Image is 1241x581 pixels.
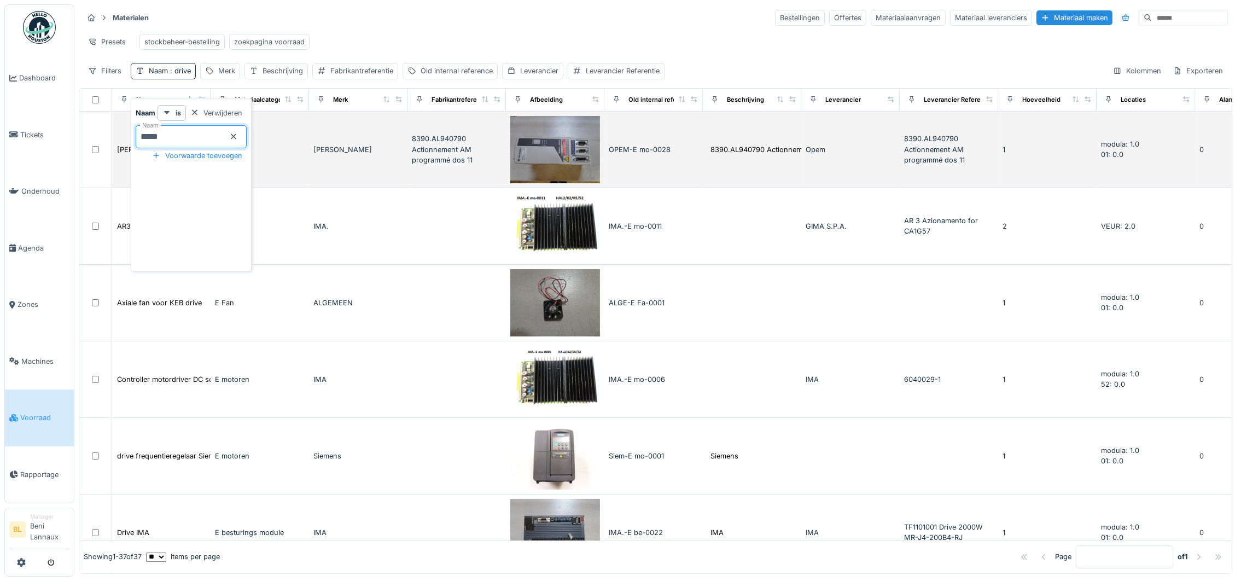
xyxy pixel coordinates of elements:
[510,269,600,336] img: Axiale fan voor KEB drive
[775,10,825,26] div: Bestellingen
[1003,221,1092,231] div: 2
[23,11,56,44] img: Badge_color-CXgf-gQk.svg
[234,37,305,47] div: zoekpagina voorraad
[609,221,698,231] div: IMA.-E mo-0011
[215,298,305,308] div: E Fan
[609,527,698,538] div: IMA.-E be-0022
[904,135,965,164] span: 8390.AL940790 Actionnement AM programmé dos 11
[1101,304,1123,312] span: 01: 0.0
[950,10,1032,26] div: Materiaal leveranciers
[136,108,155,118] strong: Naam
[1101,446,1139,455] span: modula: 1.0
[30,513,69,547] li: Beni Lannaux
[609,451,698,461] div: Siem-E mo-0001
[710,451,738,461] div: Siemens
[510,116,600,183] img: allen-bradley kinetix 6000 servodrive
[235,95,290,104] div: Materiaalcategorie
[727,95,764,104] div: Beschrijving
[1003,451,1092,461] div: 1
[21,356,69,367] span: Machines
[333,95,348,104] div: Merk
[168,67,191,75] span: : drive
[1101,533,1123,542] span: 01: 0.0
[609,144,698,155] div: OPEM-E mo-0028
[1055,552,1071,562] div: Page
[510,499,600,566] img: Drive IMA
[904,523,983,542] span: TF1101001 Drive 2000W MR-J4-200B4-RJ
[1101,370,1139,378] span: modula: 1.0
[904,217,978,235] span: AR 3 Azionamento for CA1G57
[136,95,153,104] div: Naam
[9,521,26,538] li: BL
[609,374,698,385] div: IMA.-E mo-0006
[1101,293,1139,301] span: modula: 1.0
[609,298,698,308] div: ALGE-E Fa-0001
[628,95,694,104] div: Old internal reference
[1003,527,1092,538] div: 1
[1121,95,1146,104] div: Locaties
[1101,150,1123,159] span: 01: 0.0
[1003,298,1092,308] div: 1
[21,186,69,196] span: Onderhoud
[20,130,69,140] span: Tickets
[215,144,305,155] div: E motoren
[1036,10,1112,25] div: Materiaal maken
[510,193,600,260] img: AR3 driver
[1101,457,1123,465] span: 01: 0.0
[83,34,131,50] div: Presets
[215,527,305,538] div: E besturings module
[117,298,202,308] div: Axiale fan voor KEB drive
[520,66,558,76] div: Leverancier
[313,374,403,385] div: IMA
[20,469,69,480] span: Rapportage
[313,527,403,538] div: IMA
[1101,523,1139,531] span: modula: 1.0
[806,222,847,230] span: GIMA S.P.A.
[1101,380,1125,388] span: 52: 0.0
[117,374,243,385] div: Controller motordriver DC servomotor
[586,66,660,76] div: Leverancier Referentie
[144,37,220,47] div: stockbeheer-bestelling
[84,552,142,562] div: Showing 1 - 37 of 37
[710,527,724,538] div: IMA
[117,221,152,231] div: AR3 driver
[510,346,600,413] img: Controller motordriver DC servomotor
[215,374,305,385] div: E motoren
[1003,144,1092,155] div: 1
[215,221,305,231] div: E motoren
[313,144,403,155] div: [PERSON_NAME]
[1101,140,1139,148] span: modula: 1.0
[186,106,247,120] div: Verwijderen
[149,66,191,76] div: Naam
[313,298,403,308] div: ALGEMEEN
[148,148,247,163] div: Voorwaarde toevoegen
[215,451,305,461] div: E motoren
[117,144,256,155] div: [PERSON_NAME] kinetix 6000 servodrive
[83,63,126,79] div: Filters
[313,451,403,461] div: Siemens
[806,528,819,537] span: IMA
[904,375,941,384] span: 6040029-1
[30,513,69,521] div: Manager
[218,66,235,76] div: Merk
[146,552,220,562] div: items per page
[108,13,153,23] strong: Materialen
[829,10,866,26] div: Offertes
[710,144,889,155] div: 8390.AL940790 Actionnement AM programmé dos 11
[421,66,493,76] div: Old internal reference
[1101,222,1135,230] span: VEUR: 2.0
[1168,63,1228,79] div: Exporteren
[313,221,403,231] div: IMA.
[330,66,393,76] div: Fabrikantreferentie
[510,422,600,490] img: drive frequentieregelaar Siemens Micromaster 420
[1022,95,1061,104] div: Hoeveelheid
[432,95,488,104] div: Fabrikantreferentie
[18,243,69,253] span: Agenda
[1178,552,1188,562] strong: of 1
[412,133,502,165] div: 8390.AL940790 Actionnement AM programmé dos 11
[117,451,286,461] div: drive frequentieregelaar Siemens Micromaster 420
[19,73,69,83] span: Dashboard
[825,95,861,104] div: Leverancier
[18,299,69,310] span: Zones
[20,412,69,423] span: Voorraad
